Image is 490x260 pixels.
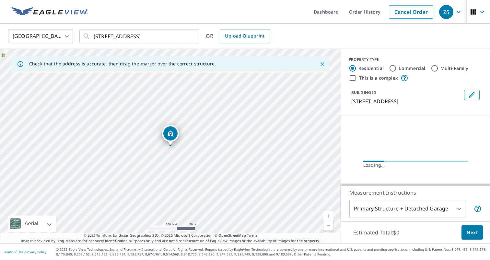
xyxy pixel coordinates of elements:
[218,233,246,238] a: OpenStreetMap
[220,29,270,43] a: Upload Blueprint
[247,233,258,238] a: Terms
[349,189,482,197] p: Measurement Instructions
[358,65,384,72] label: Residential
[323,221,333,231] a: Current Level 17, Zoom Out
[206,29,270,43] div: OR
[351,90,376,95] p: BUILDING ID
[56,247,487,257] p: © 2025 Eagle View Technologies, Inc. and Pictometry International Corp. All Rights Reserved. Repo...
[439,5,453,19] div: ZS
[348,225,404,240] p: Estimated Total: $0
[94,27,186,45] input: Search by address or latitude-longitude
[359,75,398,81] label: This is a complex
[3,250,23,254] a: Terms of Use
[363,162,468,168] div: Loading…
[323,211,333,221] a: Current Level 17, Zoom In
[349,57,482,62] div: PROPERTY TYPE
[474,205,482,213] span: Your report will include the primary structure and a detached garage if one exists.
[8,216,56,232] div: Aerial
[225,32,264,40] span: Upload Blueprint
[349,200,465,218] div: Primary Structure + Detached Garage
[162,125,179,145] div: Dropped pin, building 1, Residential property, 939 Abingdon St Oxford, MI 48371
[8,27,73,45] div: [GEOGRAPHIC_DATA]
[318,60,327,68] button: Close
[12,7,88,17] img: EV Logo
[29,61,216,67] p: Check that the address is accurate, then drag the marker over the correct structure.
[389,5,433,19] a: Cancel Order
[440,65,469,72] label: Multi-Family
[399,65,426,72] label: Commercial
[3,250,46,254] p: |
[84,233,258,238] span: © 2025 TomTom, Earthstar Geographics SIO, © 2025 Microsoft Corporation, ©
[464,90,480,100] button: Edit building 1
[23,216,40,232] div: Aerial
[351,97,461,105] p: [STREET_ADDRESS]
[461,225,483,240] button: Next
[467,229,478,237] span: Next
[25,250,46,254] a: Privacy Policy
